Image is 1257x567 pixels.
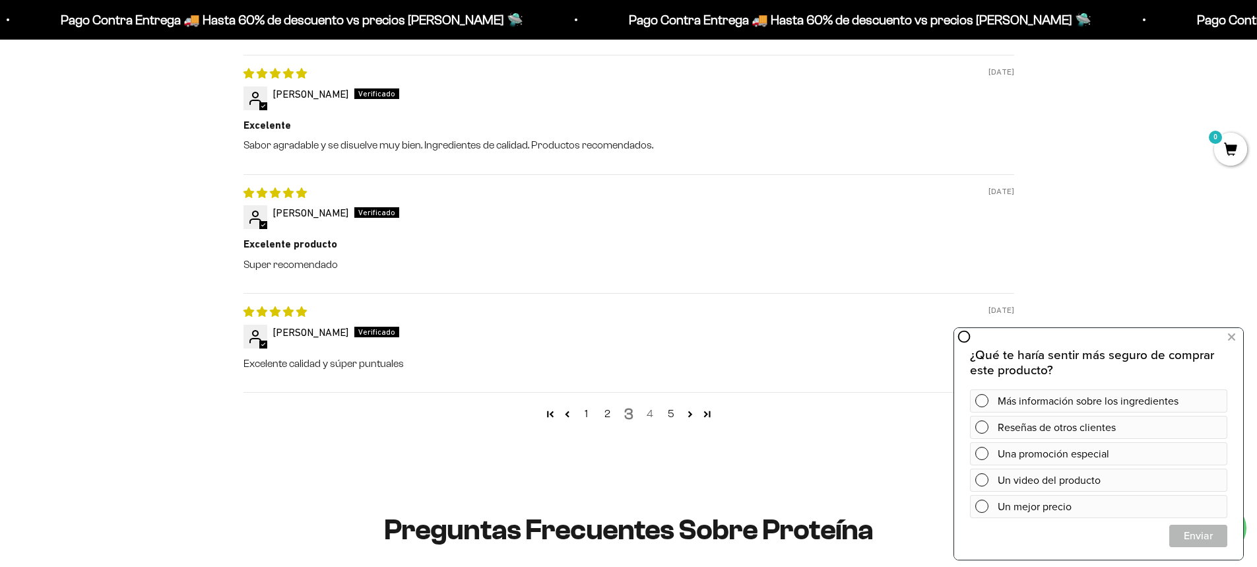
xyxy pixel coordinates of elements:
span: [DATE] [988,304,1014,316]
iframe: zigpoll-iframe [954,327,1243,560]
span: 5 star review [243,306,307,317]
a: Page 4 [682,405,699,422]
a: Page 1 [576,406,597,422]
p: Pago Contra Entrega 🚚 Hasta 60% de descuento vs precios [PERSON_NAME] 🛸 [53,9,515,30]
p: Pago Contra Entrega 🚚 Hasta 60% de descuento vs precios [PERSON_NAME] 🛸 [621,9,1083,30]
span: [PERSON_NAME] [273,207,348,218]
h2: Preguntas Frecuentes Sobre Proteína [296,514,961,546]
a: 0 [1214,143,1247,158]
mark: 0 [1208,129,1223,145]
a: Page 5 [661,406,682,422]
span: [DATE] [988,185,1014,197]
span: 5 star review [243,187,307,199]
a: Page 4 [639,406,661,422]
p: Sabor agradable y se disuelve muy bien. Ingredientes de calidad. Productos recomendados. [243,138,1014,152]
a: Page 2 [559,405,576,422]
a: Page 1 [542,405,559,422]
b: Excelente [243,118,1014,133]
a: Page 2 [597,406,618,422]
p: Excelente calidad y súper puntuales [243,356,1014,371]
span: [PERSON_NAME] [273,326,348,338]
span: [DATE] [988,66,1014,78]
span: [PERSON_NAME] [273,88,348,100]
b: Excelente producto [243,237,1014,251]
p: Super recomendado [243,257,1014,272]
span: 5 star review [243,67,307,79]
a: Page 27 [699,405,716,422]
